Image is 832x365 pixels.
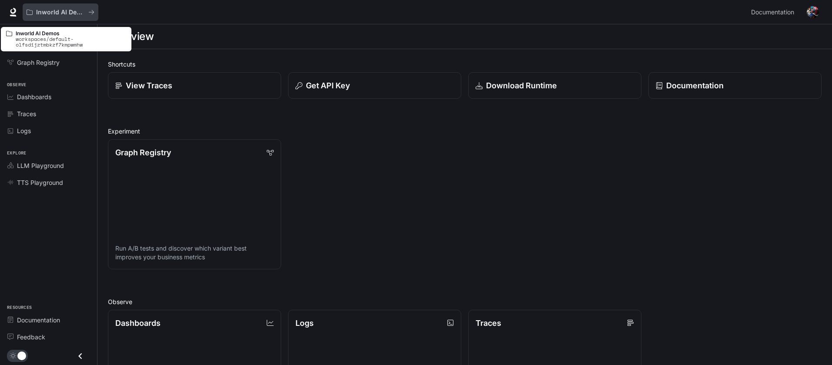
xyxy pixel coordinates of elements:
[648,72,822,99] a: Documentation
[468,72,641,99] a: Download Runtime
[115,244,274,261] p: Run A/B tests and discover which variant best improves your business metrics
[751,7,794,18] span: Documentation
[70,347,90,365] button: Close drawer
[17,126,31,135] span: Logs
[288,72,461,99] button: Get API Key
[108,60,822,69] h2: Shortcuts
[16,30,126,36] p: Inworld AI Demos
[306,80,350,91] p: Get API Key
[807,6,819,18] img: User avatar
[3,123,94,138] a: Logs
[3,106,94,121] a: Traces
[3,55,94,70] a: Graph Registry
[108,139,281,269] a: Graph RegistryRun A/B tests and discover which variant best improves your business metrics
[17,109,36,118] span: Traces
[115,317,161,329] p: Dashboards
[486,80,557,91] p: Download Runtime
[17,351,26,360] span: Dark mode toggle
[3,158,94,173] a: LLM Playground
[748,3,801,21] a: Documentation
[666,80,724,91] p: Documentation
[108,127,822,136] h2: Experiment
[804,3,822,21] button: User avatar
[108,72,281,99] a: View Traces
[3,329,94,345] a: Feedback
[3,175,94,190] a: TTS Playground
[17,58,60,67] span: Graph Registry
[23,3,98,21] button: All workspaces
[108,297,822,306] h2: Observe
[115,147,171,158] p: Graph Registry
[16,36,126,47] p: workspaces/default-olfsdijztmbkzf7kmpwmhw
[17,315,60,325] span: Documentation
[3,89,94,104] a: Dashboards
[17,92,51,101] span: Dashboards
[126,80,172,91] p: View Traces
[3,312,94,328] a: Documentation
[476,317,501,329] p: Traces
[36,9,85,16] p: Inworld AI Demos
[295,317,314,329] p: Logs
[17,178,63,187] span: TTS Playground
[17,332,45,342] span: Feedback
[17,161,64,170] span: LLM Playground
